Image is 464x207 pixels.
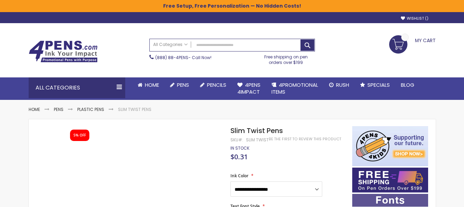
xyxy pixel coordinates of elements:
li: Slim Twist Pens [118,107,151,112]
strong: SKU [230,137,243,143]
a: Specials [355,77,395,93]
a: Wishlist [401,16,428,21]
div: Slim Twist [246,137,269,143]
div: 5% OFF [73,133,86,138]
a: Home [29,106,40,112]
a: Be the first to review this product [269,137,341,142]
a: Rush [324,77,355,93]
span: Blog [401,81,414,88]
span: Specials [367,81,390,88]
img: 4Pens Custom Pens and Promotional Products [29,40,98,63]
span: All Categories [153,42,188,47]
span: Pens [177,81,189,88]
span: In stock [230,145,249,151]
span: Slim Twist Pens [230,126,283,135]
span: - Call Now! [155,55,211,60]
span: 4Pens 4impact [237,81,260,95]
span: Ink Color [230,173,248,179]
span: Home [145,81,159,88]
div: Availability [230,145,249,151]
a: (888) 88-4PENS [155,55,188,60]
a: Blog [395,77,420,93]
a: Pens [54,106,63,112]
a: Pencils [195,77,232,93]
span: Rush [336,81,349,88]
a: 4Pens4impact [232,77,266,100]
div: Free shipping on pen orders over $199 [257,51,315,65]
a: 4PROMOTIONALITEMS [266,77,324,100]
span: $0.31 [230,152,248,161]
a: Pens [165,77,195,93]
span: Pencils [207,81,226,88]
a: Plastic Pens [77,106,104,112]
a: All Categories [150,39,191,50]
span: 4PROMOTIONAL ITEMS [272,81,318,95]
div: All Categories [29,77,125,98]
img: 4pens 4 kids [352,126,428,166]
img: Free shipping on orders over $199 [352,168,428,192]
a: Home [132,77,165,93]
